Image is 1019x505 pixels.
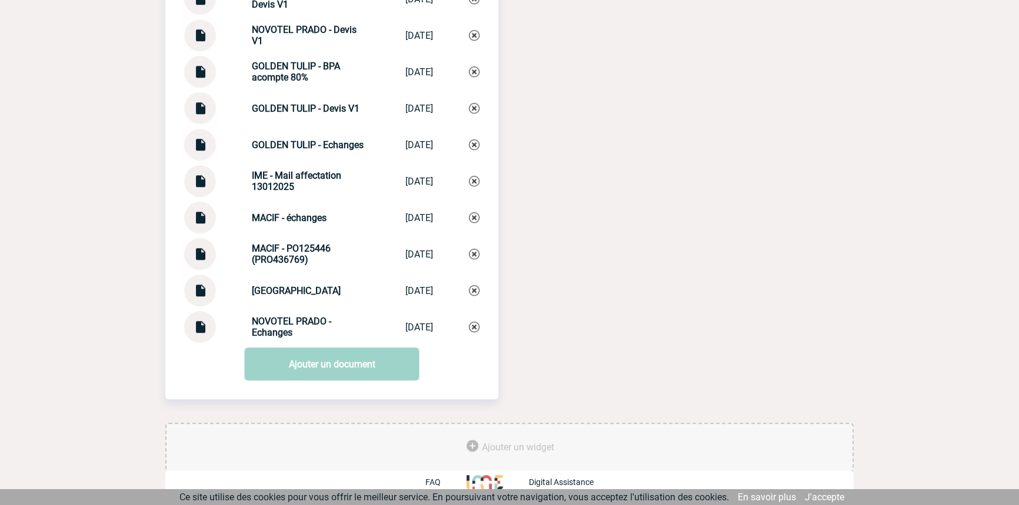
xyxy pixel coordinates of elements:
span: Ajouter un widget [482,442,554,453]
strong: GOLDEN TULIP - BPA acompte 80% [252,61,340,83]
strong: MACIF - PO125446 (PRO436769) [252,243,331,265]
div: [DATE] [405,212,433,223]
div: [DATE] [405,30,433,41]
div: [DATE] [405,103,433,114]
img: Supprimer [469,176,479,186]
img: Supprimer [469,249,479,259]
div: [DATE] [405,249,433,260]
img: Supprimer [469,322,479,332]
div: [DATE] [405,66,433,78]
img: Supprimer [469,285,479,296]
a: FAQ [425,476,467,487]
a: En savoir plus [738,491,796,503]
img: Supprimer [469,66,479,77]
div: [DATE] [405,139,433,151]
img: Supprimer [469,139,479,150]
a: J'accepte [805,491,844,503]
img: http://www.idealmeetingsevents.fr/ [467,475,503,489]
strong: GOLDEN TULIP - Devis V1 [252,103,359,114]
div: [DATE] [405,176,433,187]
p: Digital Assistance [529,477,594,487]
strong: [GEOGRAPHIC_DATA] [252,285,341,296]
span: Ce site utilise des cookies pour vous offrir le meilleur service. En poursuivant votre navigation... [179,491,729,503]
img: Supprimer [469,212,479,223]
strong: GOLDEN TULIP - Echanges [252,139,364,151]
p: FAQ [425,477,441,487]
strong: IME - Mail affectation 13012025 [252,170,341,192]
div: [DATE] [405,285,433,296]
strong: MACIF - échanges [252,212,327,223]
strong: NOVOTEL PRADO - Echanges [252,316,331,338]
strong: NOVOTEL PRADO - Devis V1 [252,24,357,46]
a: Ajouter un document [245,347,419,380]
div: Ajouter des outils d'aide à la gestion de votre événement [165,423,854,472]
img: Supprimer [469,30,479,41]
img: Supprimer [469,103,479,113]
div: [DATE] [405,322,433,333]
